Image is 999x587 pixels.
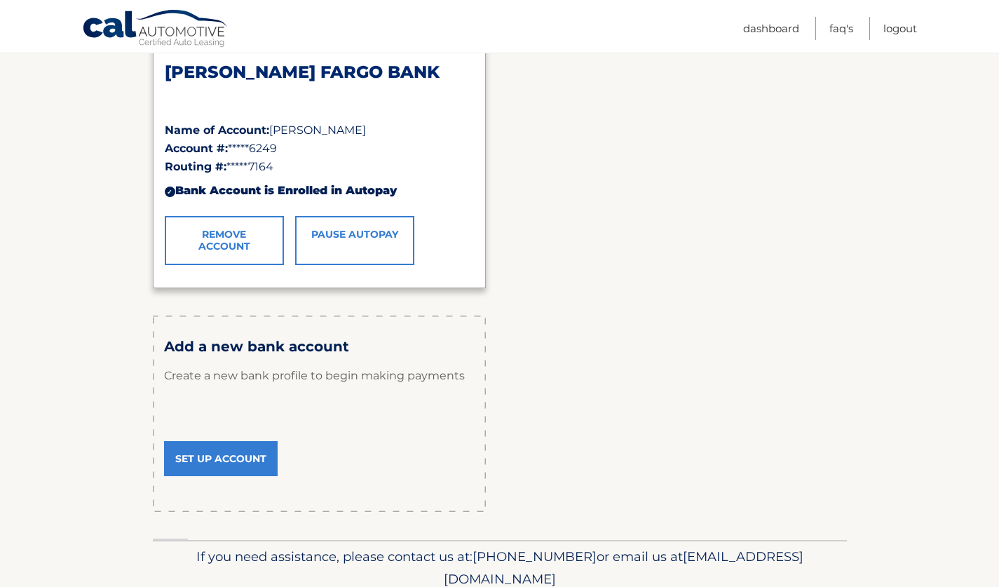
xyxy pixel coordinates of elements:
[883,17,917,40] a: Logout
[165,62,474,83] h2: [PERSON_NAME] FARGO BANK
[165,187,175,197] div: ✓
[165,142,228,155] strong: Account #:
[165,123,269,137] strong: Name of Account:
[473,548,597,565] span: [PHONE_NUMBER]
[164,355,475,397] p: Create a new bank profile to begin making payments
[165,216,284,265] a: Remove Account
[165,176,474,205] div: Bank Account is Enrolled in Autopay
[743,17,799,40] a: Dashboard
[269,123,366,137] span: [PERSON_NAME]
[164,338,475,356] h3: Add a new bank account
[82,9,229,50] a: Cal Automotive
[295,216,414,265] a: Pause AutoPay
[164,441,278,476] a: Set Up Account
[829,17,853,40] a: FAQ's
[165,160,226,173] strong: Routing #:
